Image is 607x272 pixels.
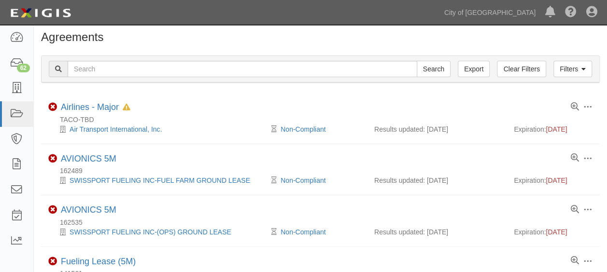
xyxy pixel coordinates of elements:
[497,61,546,77] a: Clear Filters
[48,257,57,266] i: Non-Compliant
[271,177,277,184] i: Pending Review
[17,64,30,72] div: 62
[571,205,579,214] a: View results summary
[48,154,57,163] i: Non-Compliant
[61,257,136,267] div: Fueling Lease (5M)
[48,218,600,227] div: 162535
[70,228,231,236] a: SWISSPORT FUELING INC-(OPS) GROUND LEASE
[61,154,116,163] a: AVIONICS 5M
[41,31,600,43] h1: Agreements
[439,3,540,22] a: City of [GEOGRAPHIC_DATA]
[271,229,277,235] i: Pending Review
[281,125,325,133] a: Non-Compliant
[48,166,600,176] div: 162489
[281,177,325,184] a: Non-Compliant
[374,176,499,185] div: Results updated: [DATE]
[48,227,274,237] div: SWISSPORT FUELING INC-(OPS) GROUND LEASE
[271,126,277,133] i: Pending Review
[546,177,567,184] span: [DATE]
[61,102,130,113] div: Airlines - Major
[61,205,116,216] div: AVIONICS 5M
[48,124,274,134] div: Air Transport International, Inc.
[48,205,57,214] i: Non-Compliant
[514,124,593,134] div: Expiration:
[68,61,417,77] input: Search
[546,125,567,133] span: [DATE]
[514,227,593,237] div: Expiration:
[571,257,579,265] a: View results summary
[553,61,592,77] a: Filters
[571,103,579,111] a: View results summary
[374,227,499,237] div: Results updated: [DATE]
[70,177,250,184] a: SWISSPORT FUELING INC-FUEL FARM GROUND LEASE
[48,115,600,124] div: TACO-TBD
[61,154,116,164] div: AVIONICS 5M
[546,228,567,236] span: [DATE]
[48,103,57,111] i: Non-Compliant
[514,176,593,185] div: Expiration:
[417,61,451,77] input: Search
[458,61,490,77] a: Export
[7,4,74,22] img: logo-5460c22ac91f19d4615b14bd174203de0afe785f0fc80cf4dbbc73dc1793850b.png
[61,205,116,215] a: AVIONICS 5M
[48,176,274,185] div: SWISSPORT FUELING INC-FUEL FARM GROUND LEASE
[565,7,577,18] i: Help Center - Complianz
[123,104,130,111] i: In Default since 09/05/2025
[61,102,119,112] a: Airlines - Major
[70,125,162,133] a: Air Transport International, Inc.
[281,228,325,236] a: Non-Compliant
[61,257,136,266] a: Fueling Lease (5M)
[571,154,579,163] a: View results summary
[374,124,499,134] div: Results updated: [DATE]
